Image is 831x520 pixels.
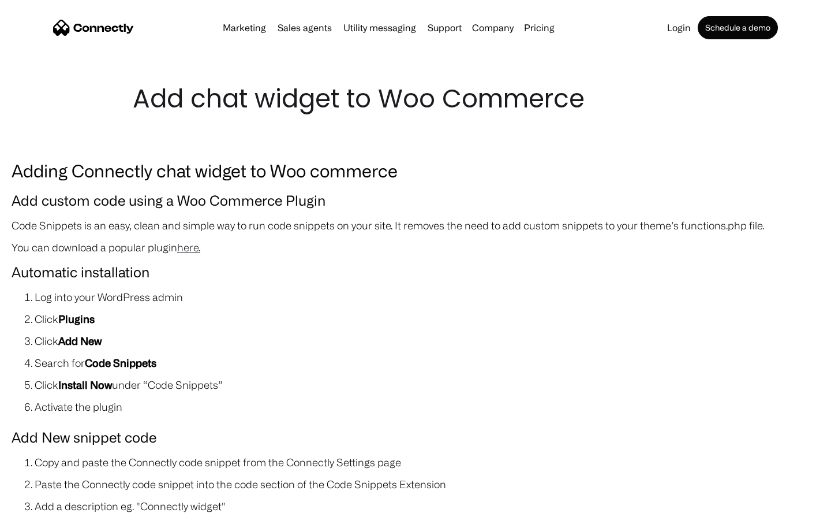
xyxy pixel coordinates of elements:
[35,377,819,393] li: Click under “Code Snippets”
[133,81,698,117] h1: Add chat widget to Woo Commerce
[218,23,271,32] a: Marketing
[469,20,517,36] div: Company
[35,399,819,415] li: Activate the plugin
[35,454,819,470] li: Copy and paste the Connectly code snippet from the Connectly Settings page
[12,426,819,448] h4: Add New snippet code
[85,357,156,369] strong: Code Snippets
[58,379,112,391] strong: Install Now
[35,311,819,327] li: Click
[662,23,695,32] a: Login
[177,242,200,253] a: here.
[58,313,95,325] strong: Plugins
[423,23,466,32] a: Support
[12,500,69,516] aside: Language selected: English
[35,333,819,349] li: Click
[12,157,819,184] h3: Adding Connectly chat widget to Woo commerce
[12,261,819,283] h4: Automatic installation
[58,335,102,347] strong: Add New
[339,23,421,32] a: Utility messaging
[12,190,819,211] h4: Add custom code using a Woo Commerce Plugin
[23,500,69,516] ul: Language list
[35,355,819,371] li: Search for
[35,498,819,514] li: Add a description eg. "Connectly widget"
[273,23,336,32] a: Sales agents
[35,476,819,492] li: Paste the Connectly code snippet into the code section of the Code Snippets Extension
[53,19,134,36] a: home
[698,16,778,39] a: Schedule a demo
[519,23,559,32] a: Pricing
[35,289,819,305] li: Log into your WordPress admin
[472,20,514,36] div: Company
[12,217,819,233] p: Code Snippets is an easy, clean and simple way to run code snippets on your site. It removes the ...
[12,239,819,255] p: You can download a popular plugin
